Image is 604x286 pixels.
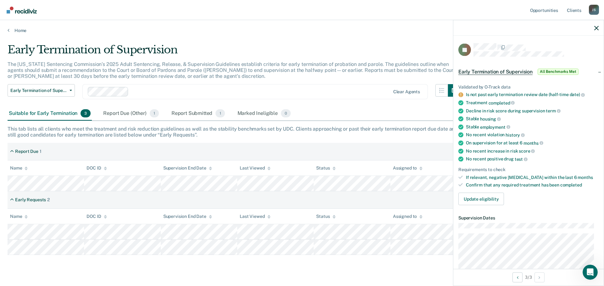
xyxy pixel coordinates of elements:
[515,156,528,161] span: test
[458,215,599,221] dt: Supervision Dates
[8,61,455,79] p: The [US_STATE] Sentencing Commission’s 2025 Adult Sentencing, Release, & Supervision Guidelines e...
[163,165,212,171] div: Supervision End Date
[453,62,604,82] div: Early Termination of SupervisionAll Benchmarks Met
[215,109,225,117] span: 1
[458,193,504,205] button: Update eligibility
[10,165,28,171] div: Name
[466,132,599,138] div: No recent violation
[466,100,599,105] div: Treatment
[10,214,28,219] div: Name
[393,214,422,219] div: Assigned to
[534,272,545,282] button: Next Opportunity
[466,124,599,130] div: Stable
[453,269,604,285] div: 3 / 3
[480,124,510,129] span: employment
[87,214,107,219] div: DOC ID
[466,140,599,146] div: On supervision for at least 6
[81,109,91,117] span: 3
[458,68,533,75] span: Early Termination of Supervision
[466,116,599,122] div: Stable
[240,214,270,219] div: Last Viewed
[466,148,599,154] div: No recent increase in risk
[7,7,37,13] img: Recidiviz
[150,109,159,117] span: 1
[458,167,599,172] div: Requirements to check
[458,84,599,89] div: Validated by O-Track data
[560,182,582,187] span: completed
[170,107,226,121] div: Report Submitted
[102,107,160,121] div: Report Due (Other)
[480,116,501,121] span: housing
[8,107,92,121] div: Suitable for Early Termination
[589,5,599,15] button: Profile dropdown button
[236,107,292,121] div: Marked Ineligible
[10,88,67,93] span: Early Termination of Supervision
[489,100,515,105] span: completed
[578,175,593,180] span: months
[15,149,38,154] div: Report Due
[466,175,599,180] div: If relevant, negative [MEDICAL_DATA] within the last 6
[538,68,579,75] span: All Benchmarks Met
[8,28,596,33] a: Home
[466,92,599,98] div: Is not past early termination review date (half-time date)
[316,165,335,171] div: Status
[583,265,598,280] iframe: Intercom live chat
[15,197,46,202] div: Early Requests
[506,132,525,138] span: history
[8,43,461,61] div: Early Termination of Supervision
[466,156,599,162] div: No recent positive drug
[589,5,599,15] div: J S
[40,149,42,154] div: 1
[240,165,270,171] div: Last Viewed
[8,126,596,138] div: This tab lists all clients who meet the treatment and risk reduction guidelines as well as the st...
[393,89,420,94] div: Clear agents
[523,140,543,145] span: months
[519,148,535,154] span: score
[87,165,107,171] div: DOC ID
[163,214,212,219] div: Supervision End Date
[316,214,335,219] div: Status
[546,108,560,113] span: term
[393,165,422,171] div: Assigned to
[47,197,50,202] div: 2
[512,272,523,282] button: Previous Opportunity
[466,108,599,114] div: Decline in risk score during supervision
[466,182,599,188] div: Confirm that any required treatment has been
[281,109,291,117] span: 0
